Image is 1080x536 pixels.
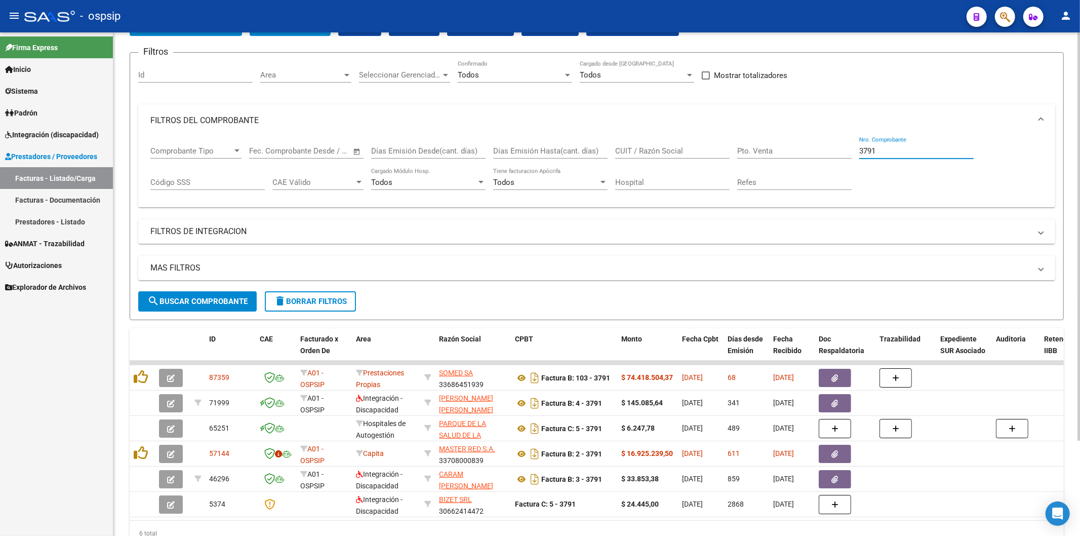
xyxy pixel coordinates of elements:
span: 489 [728,424,740,432]
span: Integración - Discapacidad [356,470,403,490]
input: Fecha inicio [249,146,290,156]
span: [DATE] [773,500,794,508]
h3: Filtros [138,45,173,59]
span: Todos [371,178,392,187]
i: Descargar documento [528,446,541,462]
div: 33686451939 [439,367,507,389]
mat-expansion-panel-header: FILTROS DEL COMPROBANTE [138,104,1055,137]
span: Doc Respaldatoria [819,335,864,355]
span: SOMED SA [439,369,473,377]
span: Retencion IIBB [1044,335,1077,355]
span: 2868 [728,500,744,508]
span: Prestadores / Proveedores [5,151,97,162]
span: Seleccionar Gerenciador [359,70,441,80]
datatable-header-cell: ID [205,328,256,373]
span: [PERSON_NAME] [PERSON_NAME] [439,394,493,414]
span: - ospsip [80,5,121,27]
mat-icon: delete [274,295,286,307]
strong: $ 33.853,38 [621,475,659,483]
span: 46296 [209,475,229,483]
button: Borrar Filtros [265,291,356,312]
datatable-header-cell: Doc Respaldatoria [815,328,875,373]
div: 20209702437 [439,469,507,490]
span: 859 [728,475,740,483]
datatable-header-cell: CPBT [511,328,617,373]
div: Open Intercom Messenger [1046,502,1070,526]
span: Explorador de Archivos [5,282,86,293]
button: Open calendar [351,146,363,158]
i: Descargar documento [528,471,541,487]
span: Comprobante Tipo [150,146,232,156]
strong: $ 74.418.504,37 [621,373,673,381]
span: Autorizaciones [5,260,62,271]
datatable-header-cell: Auditoria [992,328,1040,373]
span: Fecha Recibido [773,335,802,355]
strong: $ 6.247,78 [621,424,655,432]
span: [DATE] [773,373,794,381]
span: 87359 [209,373,229,381]
strong: $ 16.925.239,50 [621,449,673,457]
span: [DATE] [682,399,703,407]
strong: Factura C: 5 - 3791 [541,425,602,433]
mat-expansion-panel-header: MAS FILTROS [138,256,1055,280]
span: [DATE] [682,424,703,432]
span: Todos [458,70,479,80]
strong: Factura C: 5 - 3791 [515,500,576,508]
span: Hospitales de Autogestión [356,419,406,439]
span: [DATE] [773,424,794,432]
span: Inicio [5,64,31,75]
span: Borrar Filtros [274,297,347,306]
span: [DATE] [773,449,794,457]
button: Buscar Comprobante [138,291,257,312]
span: Capita [356,449,384,457]
span: Razón Social [439,335,481,343]
span: [DATE] [682,500,703,508]
span: [DATE] [773,399,794,407]
span: CAE Válido [272,178,354,187]
i: Descargar documento [528,370,541,386]
span: ANMAT - Trazabilidad [5,238,85,249]
datatable-header-cell: Expediente SUR Asociado [936,328,992,373]
mat-icon: search [147,295,159,307]
strong: $ 145.085,64 [621,399,663,407]
span: Mostrar totalizadores [714,69,787,82]
datatable-header-cell: Fecha Recibido [769,328,815,373]
span: Auditoria [996,335,1026,343]
span: Integración - Discapacidad [356,394,403,414]
span: 68 [728,373,736,381]
span: CARAM [PERSON_NAME] [439,470,493,490]
span: Sistema [5,86,38,97]
span: [DATE] [773,475,794,483]
span: Area [260,70,342,80]
strong: $ 24.445,00 [621,500,659,508]
mat-icon: menu [8,10,20,22]
strong: Factura B: 2 - 3791 [541,450,602,458]
i: Descargar documento [528,420,541,437]
span: Integración - Discapacidad [356,495,403,515]
span: Expediente SUR Asociado [940,335,985,355]
datatable-header-cell: Razón Social [435,328,511,373]
datatable-header-cell: Monto [617,328,678,373]
span: Integración (discapacidad) [5,129,99,140]
datatable-header-cell: Días desde Emisión [724,328,769,373]
mat-panel-title: FILTROS DE INTEGRACION [150,226,1031,237]
span: 65251 [209,424,229,432]
strong: Factura B: 4 - 3791 [541,399,602,407]
i: Descargar documento [528,395,541,411]
datatable-header-cell: Trazabilidad [875,328,936,373]
span: A01 - OSPSIP [300,470,325,490]
span: Firma Express [5,42,58,53]
span: 611 [728,449,740,457]
span: 5374 [209,500,225,508]
div: FILTROS DEL COMPROBANTE [138,137,1055,208]
span: Prestaciones Propias [356,369,404,389]
div: 33708000839 [439,443,507,465]
span: Facturado x Orden De [300,335,338,355]
span: Todos [493,178,514,187]
div: 20298015413 [439,393,507,414]
span: [DATE] [682,449,703,457]
mat-panel-title: MAS FILTROS [150,262,1031,274]
span: Trazabilidad [879,335,921,343]
mat-panel-title: FILTROS DEL COMPROBANTE [150,115,1031,126]
span: 71999 [209,399,229,407]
